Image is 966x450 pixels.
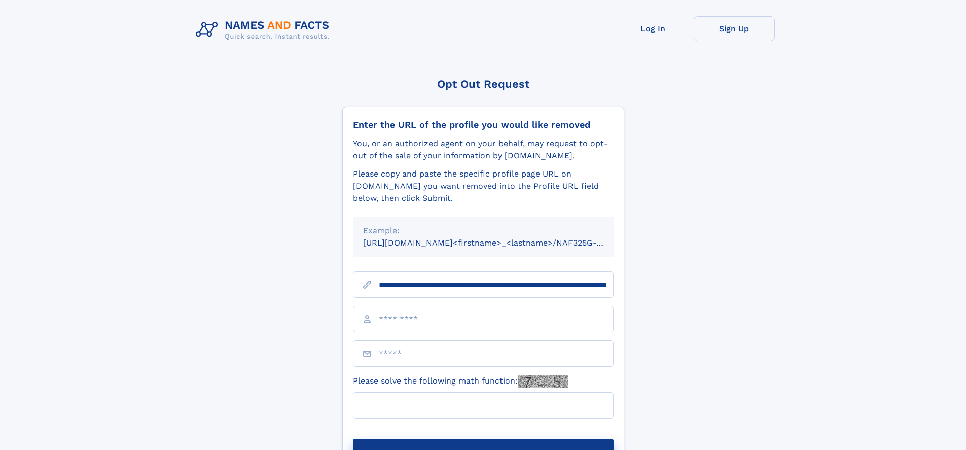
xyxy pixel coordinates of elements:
[353,168,614,204] div: Please copy and paste the specific profile page URL on [DOMAIN_NAME] you want removed into the Pr...
[192,16,338,44] img: Logo Names and Facts
[353,375,568,388] label: Please solve the following math function:
[353,137,614,162] div: You, or an authorized agent on your behalf, may request to opt-out of the sale of your informatio...
[613,16,694,41] a: Log In
[694,16,775,41] a: Sign Up
[363,225,603,237] div: Example:
[342,78,624,90] div: Opt Out Request
[363,238,633,248] small: [URL][DOMAIN_NAME]<firstname>_<lastname>/NAF325G-xxxxxxxx
[353,119,614,130] div: Enter the URL of the profile you would like removed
